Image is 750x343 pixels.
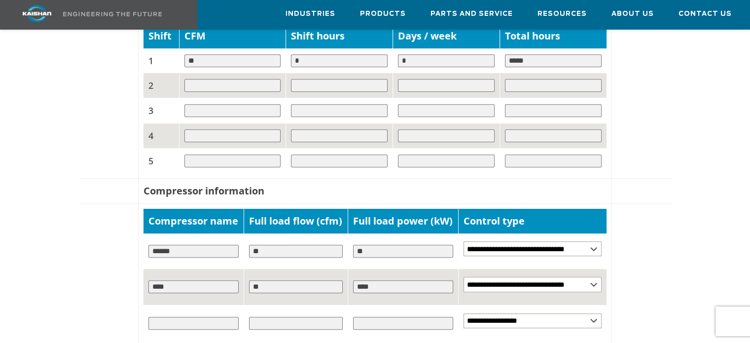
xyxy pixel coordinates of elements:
[360,0,406,27] a: Products
[143,123,179,149] td: 4
[348,209,458,233] td: Full load power (kW)
[537,8,587,20] span: Resources
[611,0,654,27] a: About Us
[679,8,732,20] span: Contact Us
[286,0,335,27] a: Industries
[458,209,607,233] td: Control type
[143,24,179,48] td: Shift
[143,48,179,73] td: 1
[244,209,348,233] td: Full load flow (cfm)
[611,8,654,20] span: About Us
[393,24,500,48] td: Days / week
[430,8,513,20] span: Parts and Service
[500,24,607,48] td: Total hours
[143,149,179,174] td: 5
[143,184,264,197] b: Compressor information
[360,8,406,20] span: Products
[143,73,179,98] td: 2
[286,24,393,48] td: Shift hours
[430,0,513,27] a: Parts and Service
[143,98,179,123] td: 3
[63,12,162,16] img: Engineering the future
[143,209,244,233] td: Compressor name
[286,8,335,20] span: Industries
[179,24,286,48] td: CFM
[679,0,732,27] a: Contact Us
[537,0,587,27] a: Resources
